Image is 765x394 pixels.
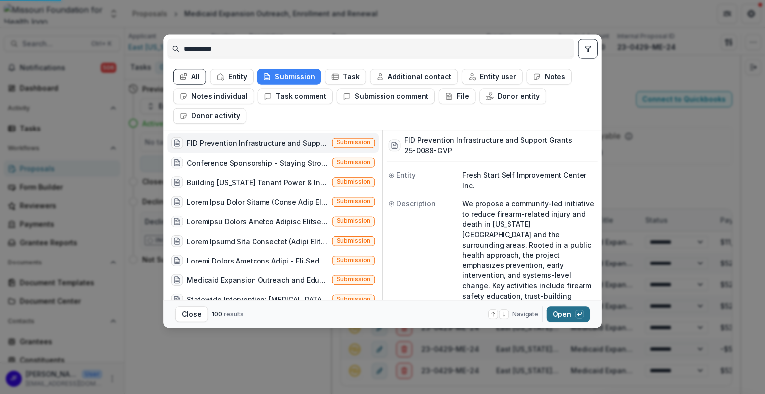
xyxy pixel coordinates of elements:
span: Submission [337,139,371,146]
div: Medicaid Expansion Outreach and Education (MCU will build teams in congregations (25 Spring, 50 S... [187,275,328,285]
div: Loremipsu Dolors Ametco Adipisc Elitse Doeiu tem Incididu (Ut lab Etdolo Magnaaliqu Enimadmi Veni... [187,216,328,227]
span: Submission [337,276,371,283]
span: 100 [212,310,222,318]
button: Entity [210,69,254,84]
button: Entity user [462,69,523,84]
button: Close [175,306,208,322]
button: toggle filters [578,39,598,58]
button: Donor entity [479,89,546,104]
button: Submission [257,69,321,84]
div: Building [US_STATE] Tenant Power & Infrastructure (Empower [US_STATE] is seeking to build on the ... [187,177,328,188]
span: Entity [396,170,415,180]
button: Additional contact [370,69,458,84]
button: Task comment [258,89,333,104]
span: Submission [337,237,371,244]
button: Task [325,69,366,84]
div: Lorem Ipsumd Sita Consectet (Adipi Elitse Doei Temporinc Utlabor Etdolore Mag Aliqu Enimad Mini V... [187,236,328,246]
span: Description [396,198,436,209]
button: Submission comment [337,89,435,104]
span: Submission [337,218,371,225]
div: Conference Sponsorship - Staying Strong for America's Families Sponsorship - J[DATE]2[DATE] (Conf... [187,157,328,168]
p: Fresh Start Self Improvement Center Inc. [462,170,596,190]
span: Submission [337,198,371,205]
button: Notes individual [173,89,254,104]
button: Notes [527,69,572,84]
h3: 25-0088-GVP [404,145,572,156]
button: Open [547,306,590,322]
div: Loremi Dolors Ametcons Adipi - Eli‑Sedd + Eiusmo‑Tem Incidid (Ut labo etdolorem a enimad-minim ve... [187,256,328,266]
button: Donor activity [173,108,246,124]
div: FID Prevention Infrastructure and Support Grants (We propose a community-led initiative to reduce... [187,138,328,148]
button: File [439,89,476,104]
span: Submission [337,257,371,263]
span: Navigate [512,310,538,319]
span: Submission [337,296,371,303]
button: All [173,69,206,84]
div: Lorem Ipsu Dolor Sitame (Conse Adip Elits Doeius Temporin: Utlab Etdo M-7 Aliquae ad m veniam qui... [187,197,328,207]
span: results [224,310,244,318]
h3: FID Prevention Infrastructure and Support Grants [404,135,572,146]
div: Statewide Intervention: [MEDICAL_DATA] ([US_STATE] State Alliance of YMCAs engages its 25 YMCA As... [187,294,328,305]
span: Submission [337,178,371,185]
span: Submission [337,159,371,166]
